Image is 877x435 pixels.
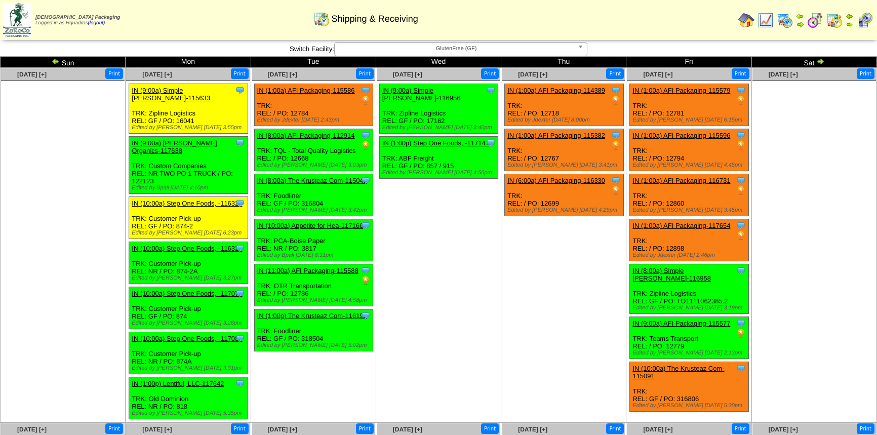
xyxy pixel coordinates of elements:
img: arrowright.gif [816,57,824,65]
span: [DEMOGRAPHIC_DATA] Packaging [35,15,120,20]
a: [DATE] [+] [393,426,422,433]
div: TRK: REL: / PO: 12718 [505,84,624,126]
a: IN (1:00p) Step One Foods, -117147 [382,139,489,147]
a: IN (9:00a) [PERSON_NAME] Organics-117638 [132,139,217,154]
img: Tooltip [361,310,371,321]
div: TRK: REL: / PO: 12898 [630,219,749,261]
img: Tooltip [361,85,371,95]
img: Tooltip [361,265,371,275]
td: Fri [626,57,751,68]
div: TRK: Customer Pick-up REL: GF / PO: 874-2 [129,197,248,239]
img: Tooltip [611,130,621,140]
div: TRK: Zipline Logistics REL: GF / PO: 16041 [129,84,248,134]
a: [DATE] [+] [769,426,798,433]
button: Print [857,423,874,434]
div: TRK: REL: / PO: 12699 [505,174,624,216]
span: [DATE] [+] [142,71,172,78]
img: Tooltip [361,175,371,185]
img: PO [361,275,371,286]
img: Tooltip [611,85,621,95]
div: Edited by Jdexter [DATE] 2:43pm [257,117,373,123]
div: TRK: Customer Pick-up REL: NR / PO: 874-2A [129,242,248,284]
a: (logout) [88,20,105,26]
div: Edited by [PERSON_NAME] [DATE] 5:30pm [632,403,748,409]
button: Print [732,68,749,79]
div: Edited by Jdexter [DATE] 8:00pm [507,117,623,123]
button: Print [105,68,123,79]
div: TRK: Customer Pick-up REL: GF / PO: 874 [129,287,248,329]
a: IN (10:00a) Step One Foods, -116326 [132,200,242,207]
img: Tooltip [235,333,245,343]
button: Print [105,423,123,434]
button: Print [606,68,624,79]
img: Tooltip [736,363,746,373]
a: IN (8:00a) AFI Packaging-112914 [257,132,355,139]
div: TRK: REL: / PO: 12781 [630,84,749,126]
a: [DATE] [+] [643,426,672,433]
img: Tooltip [235,378,245,388]
a: IN (9:00a) AFI Packaging-115577 [632,320,730,327]
img: Tooltip [486,85,496,95]
a: IN (1:00p) Lentiful, LLC-117642 [132,380,224,387]
img: arrowleft.gif [846,12,854,20]
a: IN (10:00a) Appetite for Hea-117166 [257,222,364,229]
img: zoroco-logo-small.webp [3,3,31,37]
img: PO [736,328,746,338]
div: TRK: REL: / PO: 12860 [630,174,749,216]
div: Edited by Jdexter [DATE] 2:46pm [632,252,748,258]
img: Tooltip [736,85,746,95]
img: PO [736,95,746,105]
img: Tooltip [736,318,746,328]
div: TRK: Teams Transport REL: / PO: 12779 [630,317,749,359]
div: Edited by [PERSON_NAME] [DATE] 3:26pm [132,320,248,326]
a: IN (1:00a) AFI Packaging-115382 [507,132,605,139]
td: Sat [751,57,876,68]
div: Edited by [PERSON_NAME] [DATE] 3:27pm [132,275,248,281]
a: [DATE] [+] [268,71,297,78]
img: Tooltip [736,175,746,185]
span: [DATE] [+] [17,71,47,78]
div: Edited by [PERSON_NAME] [DATE] 3:55pm [132,125,248,131]
button: Print [481,68,499,79]
img: Tooltip [486,138,496,148]
div: Edited by [PERSON_NAME] [DATE] 6:23pm [132,230,248,236]
div: Edited by [PERSON_NAME] [DATE] 3:19pm [632,305,748,311]
a: [DATE] [+] [268,426,297,433]
img: arrowleft.gif [796,12,804,20]
span: Logged in as Rquadros [35,15,120,26]
button: Print [481,423,499,434]
td: Tue [251,57,376,68]
div: Edited by [PERSON_NAME] [DATE] 3:03pm [257,162,373,168]
div: TRK: PCA-Boise Paper REL: NR / PO: 3817 [254,219,373,261]
a: [DATE] [+] [518,426,547,433]
span: [DATE] [+] [769,71,798,78]
a: IN (6:00a) AFI Packaging-116330 [507,177,605,184]
img: arrowright.gif [846,20,854,28]
div: Edited by [PERSON_NAME] [DATE] 4:29pm [507,207,623,213]
button: Print [732,423,749,434]
a: [DATE] [+] [518,71,547,78]
img: calendarprod.gif [777,12,793,28]
span: GlutenFree (GF) [339,43,574,55]
div: TRK: Foodliner REL: GF / PO: 316804 [254,174,373,216]
a: IN (9:00a) Simple [PERSON_NAME]-116956 [382,87,461,102]
span: [DATE] [+] [393,71,422,78]
a: IN (8:00a) Simple [PERSON_NAME]-116958 [632,267,711,282]
img: PO [361,95,371,105]
div: TRK: Old Dominion REL: NR / PO: 818 [129,377,248,419]
div: TRK: Zipline Logistics REL: GF / PO: 17162 [379,84,498,134]
div: TRK: Foodliner REL: GF / PO: 318504 [254,309,373,351]
div: Edited by [PERSON_NAME] [DATE] 4:45pm [632,162,748,168]
img: calendarinout.gif [826,12,843,28]
div: Edited by [PERSON_NAME] [DATE] 6:15pm [632,117,748,123]
div: TRK: ABF Freight REL: GF / PO: 857 / 915 [379,137,498,179]
img: PO [611,140,621,150]
a: [DATE] [+] [142,426,172,433]
a: IN (1:00a) AFI Packaging-117654 [632,222,730,229]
